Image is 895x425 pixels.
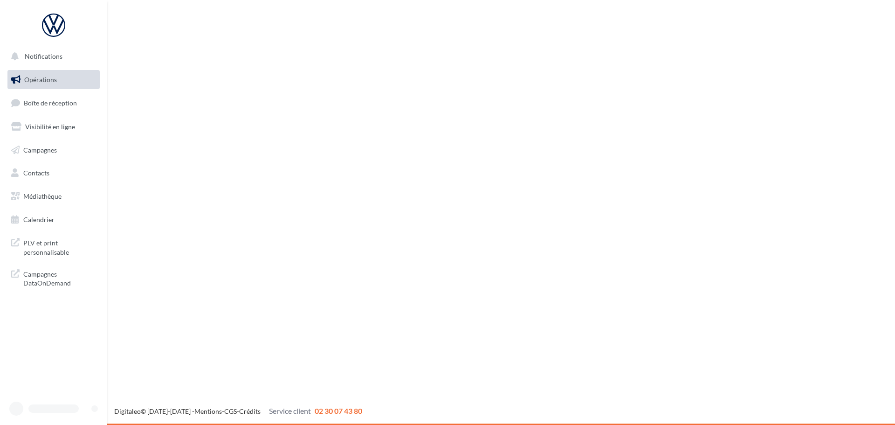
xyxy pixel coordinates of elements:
span: Visibilité en ligne [25,123,75,131]
a: Digitaleo [114,407,141,415]
span: Contacts [23,169,49,177]
button: Notifications [6,47,98,66]
span: Notifications [25,52,62,60]
a: Mentions [194,407,222,415]
a: Contacts [6,163,102,183]
span: Opérations [24,76,57,84]
span: Service client [269,406,311,415]
a: Opérations [6,70,102,90]
a: Campagnes [6,140,102,160]
span: Médiathèque [23,192,62,200]
span: Campagnes DataOnDemand [23,268,96,288]
a: Visibilité en ligne [6,117,102,137]
span: 02 30 07 43 80 [315,406,362,415]
span: Boîte de réception [24,99,77,107]
a: Campagnes DataOnDemand [6,264,102,292]
span: Calendrier [23,216,55,223]
a: Boîte de réception [6,93,102,113]
a: Médiathèque [6,187,102,206]
a: Calendrier [6,210,102,230]
span: © [DATE]-[DATE] - - - [114,407,362,415]
a: CGS [224,407,237,415]
a: Crédits [239,407,261,415]
a: PLV et print personnalisable [6,233,102,260]
span: PLV et print personnalisable [23,237,96,257]
span: Campagnes [23,146,57,153]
